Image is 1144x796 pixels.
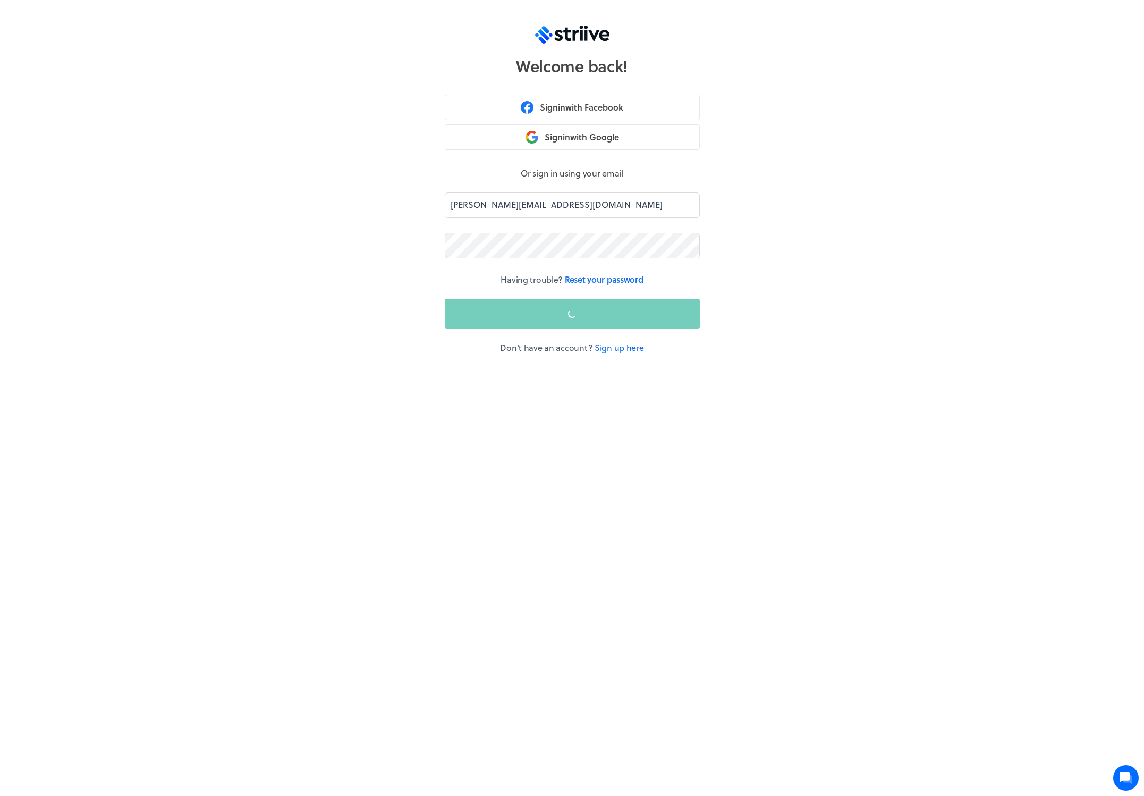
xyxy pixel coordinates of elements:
button: Signinwith Google [445,124,700,150]
p: Or sign in using your email [445,167,700,180]
iframe: gist-messenger-bubble-iframe [1113,765,1139,791]
p: Find an answer quickly [14,165,198,178]
input: Search articles [31,183,190,204]
h1: Welcome back! [516,56,628,76]
span: New conversation [69,130,128,139]
img: logo-trans.svg [535,26,609,44]
button: Signinwith Facebook [445,95,700,120]
h2: We're here to help. Ask us anything! [16,71,197,105]
button: New conversation [16,124,196,145]
a: Reset your password [565,273,643,286]
h1: Hi [16,52,197,69]
input: Enter your email to continue... [445,192,700,218]
p: Having trouble? [445,273,700,286]
p: Don't have an account? [445,341,700,354]
a: Sign up here [595,341,644,354]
